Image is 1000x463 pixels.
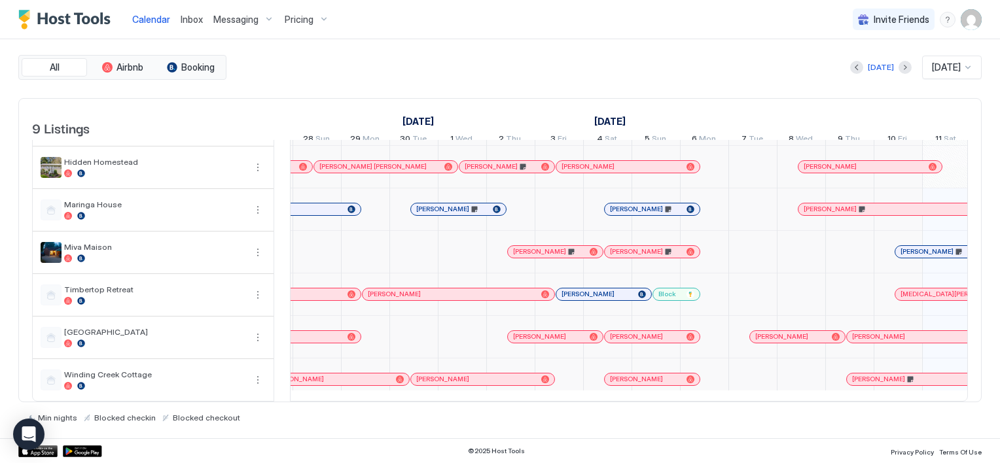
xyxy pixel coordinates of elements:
span: 9 Listings [32,118,90,137]
span: Thu [845,133,860,147]
a: October 10, 2025 [884,131,910,150]
span: [PERSON_NAME] [513,247,566,256]
a: Inbox [181,12,203,26]
span: [PERSON_NAME] [610,247,663,256]
span: [PERSON_NAME] [562,290,615,298]
span: [PERSON_NAME] [804,162,857,171]
span: [PERSON_NAME] [901,247,954,256]
div: menu [940,12,955,27]
span: All [50,61,60,73]
span: Fri [558,133,567,147]
span: Maringa House [64,199,245,209]
span: Airbnb [116,61,143,73]
span: 5 [645,133,650,147]
button: Airbnb [90,58,155,77]
span: Block [658,290,676,298]
span: [PERSON_NAME] [416,205,469,213]
span: [PERSON_NAME] [416,375,469,383]
a: September 29, 2025 [347,131,383,150]
a: Terms Of Use [939,444,982,458]
span: [PERSON_NAME] [271,375,324,383]
span: [PERSON_NAME] [852,375,905,383]
span: [DATE] [932,61,961,73]
button: [DATE] [866,60,896,75]
div: tab-group [18,55,226,80]
span: Mon [363,133,380,147]
span: Sat [944,133,956,147]
span: [PERSON_NAME] [562,162,615,171]
span: Invite Friends [874,14,929,26]
span: Sat [605,133,617,147]
button: More options [250,330,266,345]
span: [PERSON_NAME] [852,332,905,341]
button: Booking [158,58,223,77]
button: Next month [899,61,912,74]
button: Previous month [850,61,863,74]
span: Sun [315,133,330,147]
a: October 3, 2025 [547,131,570,150]
button: All [22,58,87,77]
span: © 2025 Host Tools [468,447,525,455]
a: September 28, 2025 [300,131,333,150]
span: Mon [699,133,716,147]
a: Google Play Store [63,445,102,457]
a: October 2, 2025 [495,131,524,150]
div: menu [250,160,266,175]
span: Pricing [285,14,313,26]
div: menu [250,287,266,303]
span: Inbox [181,14,203,25]
span: [PERSON_NAME] [610,332,663,341]
span: Sun [652,133,666,147]
span: Booking [181,61,215,73]
a: September 6, 2025 [399,112,437,131]
span: 30 [400,133,410,147]
span: 10 [887,133,896,147]
a: September 30, 2025 [397,131,430,150]
span: Privacy Policy [891,448,934,456]
div: menu [250,372,266,388]
span: [GEOGRAPHIC_DATA] [64,327,245,337]
a: Privacy Policy [891,444,934,458]
span: Blocked checkout [173,413,240,422]
span: 4 [597,133,603,147]
span: Min nights [38,413,77,422]
div: listing image [41,157,62,178]
span: 3 [550,133,556,147]
span: Wed [796,133,813,147]
span: Wed [455,133,473,147]
span: [PERSON_NAME] [610,375,663,383]
a: October 1, 2025 [591,112,629,131]
a: Calendar [132,12,170,26]
div: listing image [41,242,62,263]
span: Calendar [132,14,170,25]
button: More options [250,202,266,218]
span: [PERSON_NAME] [513,332,566,341]
div: Open Intercom Messenger [13,419,45,450]
span: 29 [350,133,361,147]
div: [DATE] [868,61,894,73]
a: October 5, 2025 [641,131,670,150]
span: 28 [303,133,313,147]
a: October 8, 2025 [785,131,816,150]
div: menu [250,245,266,260]
span: Winding Creek Cottage [64,369,245,379]
a: October 1, 2025 [447,131,476,150]
button: More options [250,245,266,260]
a: October 7, 2025 [738,131,766,150]
span: 7 [741,133,747,147]
a: October 6, 2025 [688,131,719,150]
span: 8 [789,133,794,147]
button: More options [250,160,266,175]
span: [PERSON_NAME] [368,290,421,298]
button: More options [250,287,266,303]
span: [PERSON_NAME] [465,162,518,171]
button: More options [250,372,266,388]
span: Blocked checkin [94,413,156,422]
span: 2 [499,133,504,147]
span: 6 [692,133,697,147]
span: Fri [898,133,907,147]
span: Tue [749,133,763,147]
div: Host Tools Logo [18,10,116,29]
span: Tue [412,133,427,147]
